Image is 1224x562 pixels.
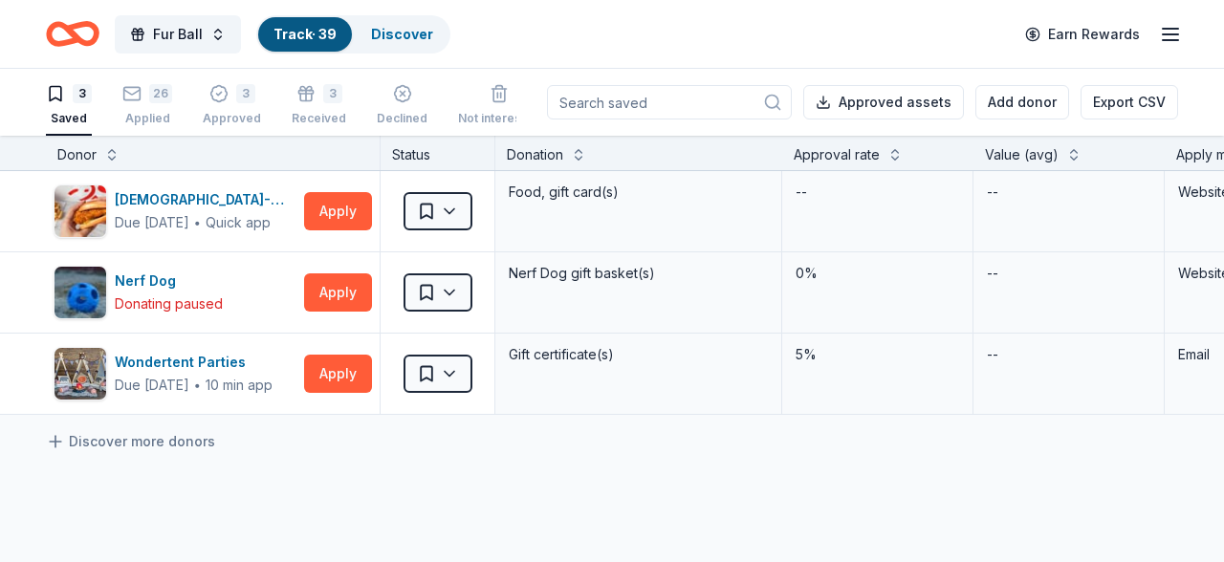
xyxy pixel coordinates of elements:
[507,260,770,287] div: Nerf Dog gift basket(s)
[236,84,255,103] div: 3
[985,260,1000,287] div: --
[304,273,372,312] button: Apply
[73,84,92,103] div: 3
[115,211,189,234] div: Due [DATE]
[46,76,92,136] button: 3Saved
[985,143,1059,166] div: Value (avg)
[323,84,342,103] div: 3
[304,192,372,230] button: Apply
[54,347,296,400] button: Image for Wondertent PartiesWondertent PartiesDue [DATE]∙10 min app
[985,179,1000,205] div: --
[54,266,296,319] button: Image for Nerf DogNerf DogDonating paused
[122,111,172,126] div: Applied
[377,111,427,126] div: Declined
[55,185,106,237] img: Image for Chick-fil-A (Los Angeles)
[153,23,203,46] span: Fur Ball
[54,184,296,238] button: Image for Chick-fil-A (Los Angeles)[DEMOGRAPHIC_DATA]-fil-A ([GEOGRAPHIC_DATA])Due [DATE]∙Quick app
[55,267,106,318] img: Image for Nerf Dog
[149,84,172,103] div: 26
[458,111,540,126] div: Not interested
[46,11,99,56] a: Home
[507,179,770,205] div: Food, gift card(s)
[115,270,223,292] div: Nerf Dog
[256,15,450,54] button: Track· 39Discover
[292,111,346,126] div: Received
[203,76,261,136] button: 3Approved
[292,76,346,136] button: 3Received
[1014,17,1151,52] a: Earn Rewards
[547,85,792,119] input: Search saved
[273,26,337,42] a: Track· 39
[115,188,296,211] div: [DEMOGRAPHIC_DATA]-fil-A ([GEOGRAPHIC_DATA])
[122,76,172,136] button: 26Applied
[57,143,97,166] div: Donor
[115,351,273,374] div: Wondertent Parties
[458,76,540,136] button: Not interested
[794,143,880,166] div: Approval rate
[193,377,202,393] span: ∙
[304,355,372,393] button: Apply
[46,111,92,126] div: Saved
[115,15,241,54] button: Fur Ball
[794,341,961,368] div: 5%
[46,430,215,453] a: Discover more donors
[803,85,964,119] button: Approved assets
[115,374,189,397] div: Due [DATE]
[203,111,261,126] div: Approved
[1081,85,1178,119] button: Export CSV
[985,341,1000,368] div: --
[115,292,223,315] div: Donating paused
[377,76,427,136] button: Declined
[794,260,961,287] div: 0%
[206,213,271,232] div: Quick app
[55,348,106,400] img: Image for Wondertent Parties
[206,376,273,395] div: 10 min app
[507,143,563,166] div: Donation
[975,85,1069,119] button: Add donor
[371,26,433,42] a: Discover
[193,214,202,230] span: ∙
[794,179,809,205] div: --
[381,136,495,170] div: Status
[507,341,770,368] div: Gift certificate(s)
